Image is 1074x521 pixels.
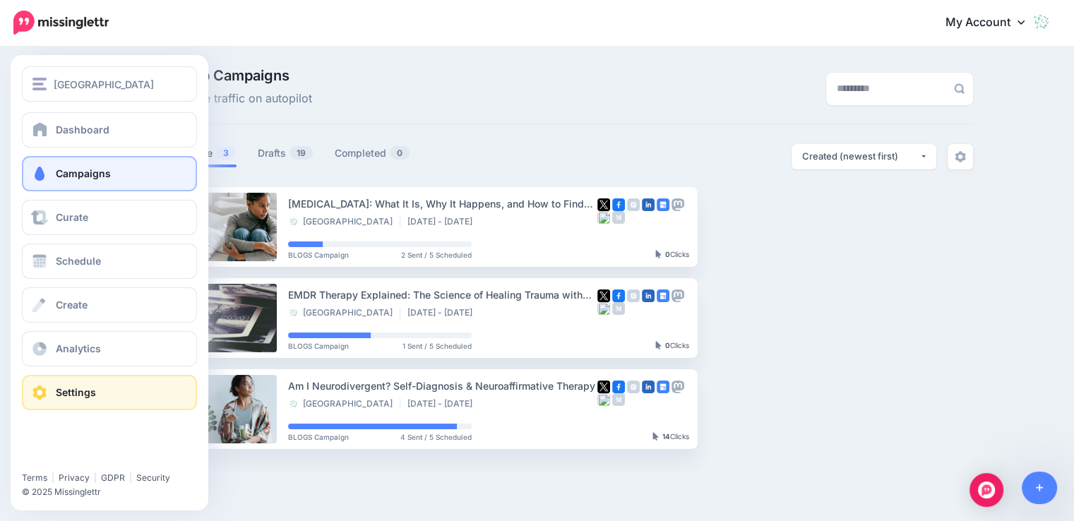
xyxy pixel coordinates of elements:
[657,198,669,211] img: google_business-square.png
[802,150,919,163] div: Created (newest first)
[22,452,129,466] iframe: Twitter Follow Button
[258,145,314,162] a: Drafts19
[672,198,684,211] img: mastodon-grey-square.png
[288,196,597,212] div: [MEDICAL_DATA]: What It Is, Why It Happens, and How to Find Relief
[652,433,689,441] div: Clicks
[642,381,655,393] img: linkedin-square.png
[655,251,689,259] div: Clicks
[56,211,88,223] span: Curate
[288,287,597,303] div: EMDR Therapy Explained: The Science of Healing Trauma with Eye Movement
[612,302,625,315] img: medium-grey-square.png
[597,198,610,211] img: twitter-square.png
[662,432,670,441] b: 14
[657,289,669,302] img: google_business-square.png
[612,289,625,302] img: facebook-square.png
[402,342,472,349] span: 1 Sent / 5 Scheduled
[182,68,312,83] span: Drip Campaigns
[642,198,655,211] img: linkedin-square.png
[101,472,125,483] a: GDPR
[407,398,479,409] li: [DATE] - [DATE]
[954,83,965,94] img: search-grey-6.png
[627,289,640,302] img: instagram-grey-square.png
[665,341,670,349] b: 0
[597,393,610,406] img: bluesky-grey-square.png
[22,156,197,191] a: Campaigns
[655,342,689,350] div: Clicks
[335,145,410,162] a: Completed0
[955,151,966,162] img: settings-grey.png
[612,393,625,406] img: medium-grey-square.png
[597,211,610,224] img: bluesky-grey-square.png
[288,307,400,318] li: [GEOGRAPHIC_DATA]
[288,342,349,349] span: BLOGS Campaign
[13,11,109,35] img: Missinglettr
[22,375,197,410] a: Settings
[627,198,640,211] img: instagram-grey-square.png
[931,6,1053,40] a: My Account
[792,144,936,169] button: Created (newest first)
[32,78,47,90] img: menu.png
[94,472,97,483] span: |
[655,250,662,258] img: pointer-grey-darker.png
[597,302,610,315] img: bluesky-grey-square.png
[288,398,400,409] li: [GEOGRAPHIC_DATA]
[597,381,610,393] img: twitter-square.png
[657,381,669,393] img: google_business-square.png
[288,433,349,441] span: BLOGS Campaign
[612,381,625,393] img: facebook-square.png
[22,472,47,483] a: Terms
[56,342,101,354] span: Analytics
[56,255,101,267] span: Schedule
[56,299,88,311] span: Create
[56,167,111,179] span: Campaigns
[22,485,205,499] li: © 2025 Missinglettr
[182,90,312,108] span: Drive traffic on autopilot
[22,244,197,279] a: Schedule
[672,289,684,302] img: mastodon-grey-square.png
[290,146,313,160] span: 19
[288,216,400,227] li: [GEOGRAPHIC_DATA]
[390,146,410,160] span: 0
[22,287,197,323] a: Create
[54,76,154,92] span: [GEOGRAPHIC_DATA]
[407,307,479,318] li: [DATE] - [DATE]
[288,251,349,258] span: BLOGS Campaign
[52,472,54,483] span: |
[129,472,132,483] span: |
[665,250,670,258] b: 0
[400,433,472,441] span: 4 Sent / 5 Scheduled
[22,331,197,366] a: Analytics
[182,145,237,162] a: Active3
[407,216,479,227] li: [DATE] - [DATE]
[59,472,90,483] a: Privacy
[612,211,625,224] img: medium-grey-square.png
[22,66,197,102] button: [GEOGRAPHIC_DATA]
[627,381,640,393] img: instagram-grey-square.png
[22,112,197,148] a: Dashboard
[288,378,597,394] div: Am I Neurodivergent? Self-Diagnosis & Neuroaffirmative Therapy
[642,289,655,302] img: linkedin-square.png
[652,432,659,441] img: pointer-grey-darker.png
[56,124,109,136] span: Dashboard
[401,251,472,258] span: 2 Sent / 5 Scheduled
[216,146,236,160] span: 3
[612,198,625,211] img: facebook-square.png
[136,472,170,483] a: Security
[655,341,662,349] img: pointer-grey-darker.png
[969,473,1003,507] div: Open Intercom Messenger
[22,200,197,235] a: Curate
[597,289,610,302] img: twitter-square.png
[56,386,96,398] span: Settings
[672,381,684,393] img: mastodon-grey-square.png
